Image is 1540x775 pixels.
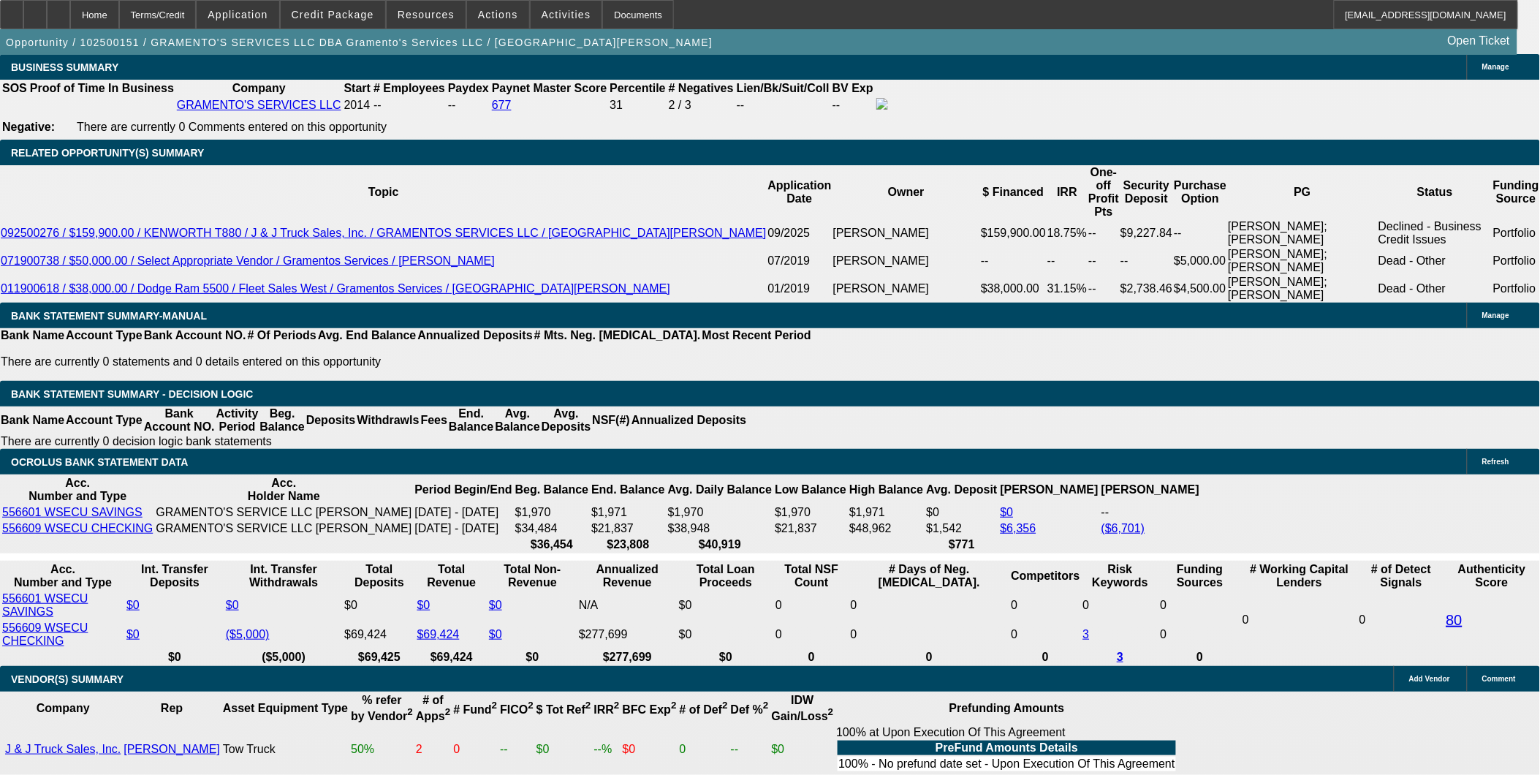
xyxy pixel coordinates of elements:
[1,476,153,504] th: Acc. Number and Type
[1378,275,1492,303] td: Dead - Other
[222,725,349,774] td: Tow Truck
[850,650,1009,665] th: 0
[6,37,713,48] span: Opportunity / 102500151 / GRAMENTO'S SERVICES LLC DBA Gramento's Services LLC / [GEOGRAPHIC_DATA]...
[980,219,1047,247] td: $159,900.00
[65,328,143,343] th: Account Type
[155,521,412,536] td: GRAMENTO'S SERVICE LLC [PERSON_NAME]
[494,407,540,434] th: Avg. Balance
[832,275,981,303] td: [PERSON_NAME]
[578,591,677,619] td: N/A
[11,61,118,73] span: BUSINESS SUMMARY
[610,82,665,94] b: Percentile
[1088,275,1120,303] td: --
[838,757,1175,771] td: 100% - No prefund date set - Upon Execution Of This Agreement
[591,407,631,434] th: NSF(#)
[1243,613,1249,626] span: 0
[591,537,665,552] th: $23,808
[344,621,414,649] td: $69,424
[124,743,220,755] a: [PERSON_NAME]
[11,388,254,400] span: Bank Statement Summary - Decision Logic
[622,725,678,774] td: $0
[488,562,577,590] th: Total Non-Revenue
[1088,165,1120,219] th: One-off Profit Pts
[876,98,888,110] img: facebook-icon.png
[515,476,589,504] th: Beg. Balance
[775,621,848,649] td: 0
[1492,219,1540,247] td: Portfolio
[678,621,773,649] td: $0
[344,82,371,94] b: Start
[850,621,1009,649] td: 0
[1,355,811,368] p: There are currently 0 statements and 0 details entered on this opportunity
[836,726,1177,773] div: 100% at Upon Execution Of This Agreement
[1227,247,1378,275] td: [PERSON_NAME]; [PERSON_NAME]
[949,702,1065,714] b: Prefunding Amounts
[500,703,534,716] b: FICO
[667,537,773,552] th: $40,919
[667,505,773,520] td: $1,970
[292,9,374,20] span: Credit Package
[1000,476,1099,504] th: [PERSON_NAME]
[1,254,495,267] a: 071900738 / $50,000.00 / Select Appropriate Vendor / Gramentos Services / [PERSON_NAME]
[344,591,414,619] td: $0
[980,275,1047,303] td: $38,000.00
[542,9,591,20] span: Activities
[767,247,832,275] td: 07/2019
[832,82,873,94] b: BV Exp
[317,328,417,343] th: Avg. End Balance
[478,9,518,20] span: Actions
[467,1,529,29] button: Actions
[1173,275,1227,303] td: $4,500.00
[143,328,247,343] th: Bank Account NO.
[614,700,619,711] sup: 2
[767,165,832,219] th: Application Date
[1010,621,1080,649] td: 0
[1160,591,1240,619] td: 0
[536,725,592,774] td: $0
[415,725,451,774] td: 2
[591,521,665,536] td: $21,837
[1227,219,1378,247] td: [PERSON_NAME]; [PERSON_NAME]
[398,9,455,20] span: Resources
[1047,275,1088,303] td: 31.15%
[259,407,305,434] th: Beg. Balance
[1001,522,1036,534] a: $6,356
[373,82,445,94] b: # Employees
[126,599,140,611] a: $0
[126,650,224,665] th: $0
[534,328,702,343] th: # Mts. Neg. [MEDICAL_DATA].
[247,328,317,343] th: # Of Periods
[1,81,28,96] th: SOS
[223,702,348,714] b: Asset Equipment Type
[1,282,670,295] a: 011900618 / $38,000.00 / Dodge Ram 5500 / Fleet Sales West / Gramentos Services / [GEOGRAPHIC_DAT...
[1047,247,1088,275] td: --
[344,562,414,590] th: Total Deposits
[925,521,998,536] td: $1,542
[1492,275,1540,303] td: Portfolio
[155,505,412,520] td: GRAMENTO'S SERVICE LLC [PERSON_NAME]
[445,707,450,718] sup: 2
[1482,458,1509,466] span: Refresh
[775,562,848,590] th: Sum of the Total NSF Count and Total Overdraft Fee Count from Ocrolus
[1378,247,1492,275] td: Dead - Other
[416,694,450,722] b: # of Apps
[669,82,734,94] b: # Negatives
[344,650,414,665] th: $69,425
[849,476,924,504] th: High Balance
[11,147,204,159] span: RELATED OPPORTUNITY(S) SUMMARY
[585,700,591,711] sup: 2
[2,121,55,133] b: Negative:
[356,407,420,434] th: Withdrawls
[177,99,341,111] a: GRAMENTO'S SERVICES LLC
[731,703,769,716] b: Def %
[1482,675,1516,683] span: Comment
[936,741,1078,754] b: PreFund Amounts Details
[1227,275,1378,303] td: [PERSON_NAME]; [PERSON_NAME]
[850,591,1009,619] td: 0
[1409,675,1450,683] span: Add Vendor
[775,591,848,619] td: 0
[306,407,357,434] th: Deposits
[1242,562,1357,590] th: # Working Capital Lenders
[1359,562,1444,590] th: # of Detect Signals
[528,700,533,711] sup: 2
